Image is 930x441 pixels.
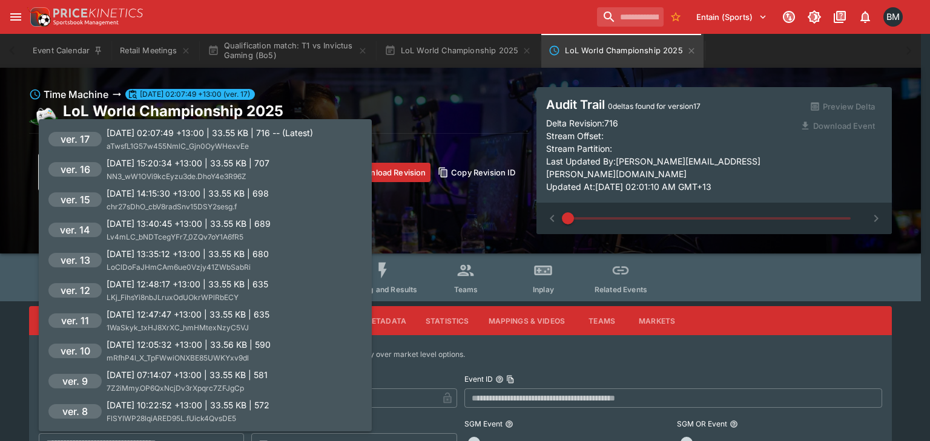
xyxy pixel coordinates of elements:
[107,202,237,211] span: chr27sDhO_cbV8radSnv15DSY2sesg.f
[107,232,243,241] span: Lv4mLC_bNDTcegYFr7_0ZQv7oY1A6fR5
[62,374,88,388] h6: ver. 9
[61,344,90,358] h6: ver. 10
[61,313,89,328] h6: ver. 11
[107,414,236,423] span: FlSYIWP28lqiARED95L.fUick4QvsDE5
[107,157,269,169] p: [DATE] 15:20:34 +13:00 | 33.55 KB | 707
[107,308,269,321] p: [DATE] 12:47:47 +13:00 | 33.55 KB | 635
[107,384,244,393] span: 7Z2iMmy.OP6QxNcjDv3rXpqrc7ZFJgCp
[107,217,271,230] p: [DATE] 13:40:45 +13:00 | 33.55 KB | 689
[107,353,249,362] span: mRfhP4l_X_TpFWwiONXBE85UWKYxv9dl
[107,263,251,272] span: LoClDoFaJHmCAm6ue0Vzjy41ZWbSabRi
[107,126,313,139] p: [DATE] 02:07:49 +13:00 | 33.55 KB | 716 -- (Latest)
[107,338,271,351] p: [DATE] 12:05:32 +13:00 | 33.56 KB | 590
[107,399,269,411] p: [DATE] 10:22:52 +13:00 | 33.55 KB | 572
[107,293,239,302] span: LKj_FihsYi8nbJLruxOdUOkrWPlRbECY
[107,323,249,332] span: 1WaSkyk_txHJ8XrXC_hmHMtexNzyC5VJ
[107,187,269,200] p: [DATE] 14:15:30 +13:00 | 33.55 KB | 698
[107,278,268,290] p: [DATE] 12:48:17 +13:00 | 33.55 KB | 635
[107,247,269,260] p: [DATE] 13:35:12 +13:00 | 33.55 KB | 680
[107,368,268,381] p: [DATE] 07:14:07 +13:00 | 33.55 KB | 581
[107,172,246,181] span: NN3_wW1OVi9kcEyzu3de.DhoY4e3R96Z
[61,253,90,267] h6: ver. 13
[61,192,90,207] h6: ver. 15
[62,404,88,419] h6: ver. 8
[61,132,90,146] h6: ver. 17
[61,283,90,298] h6: ver. 12
[60,223,90,237] h6: ver. 14
[107,142,249,151] span: aTwsfL1G57w455NmlC_Gjn0OyWHexvEe
[61,162,90,177] h6: ver. 16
